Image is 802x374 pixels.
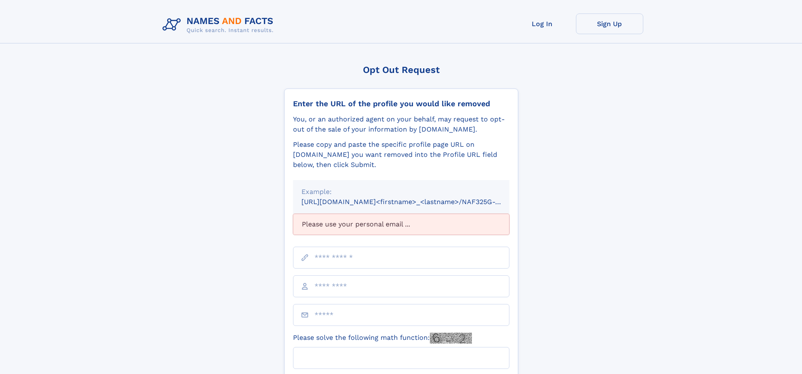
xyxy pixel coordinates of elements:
label: Please solve the following math function: [293,333,472,344]
img: Logo Names and Facts [159,13,280,36]
small: [URL][DOMAIN_NAME]<firstname>_<lastname>/NAF325G-xxxxxxxx [301,198,525,206]
div: You, or an authorized agent on your behalf, may request to opt-out of the sale of your informatio... [293,114,509,135]
div: Please copy and paste the specific profile page URL on [DOMAIN_NAME] you want removed into the Pr... [293,140,509,170]
a: Sign Up [576,13,643,34]
div: Enter the URL of the profile you would like removed [293,99,509,108]
div: Example: [301,187,501,197]
div: Opt Out Request [284,65,518,75]
div: Please use your personal email ... [293,214,509,235]
a: Log In [509,13,576,34]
